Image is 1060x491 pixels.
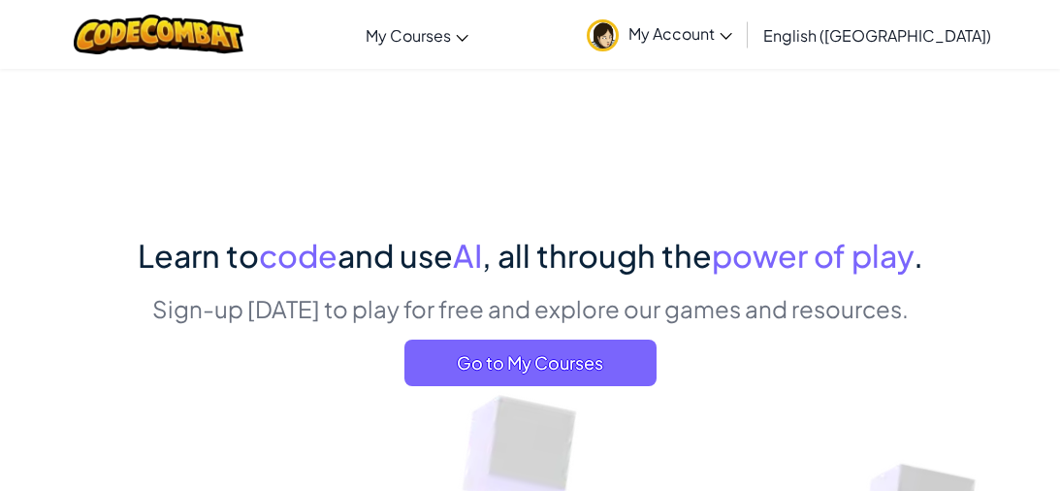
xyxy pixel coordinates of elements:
span: , all through the [482,236,712,275]
span: and use [337,236,453,275]
a: My Courses [356,9,478,61]
span: English ([GEOGRAPHIC_DATA]) [763,25,991,46]
span: power of play [712,236,914,275]
span: code [259,236,337,275]
span: My Courses [366,25,451,46]
a: Go to My Courses [404,340,657,386]
span: AI [453,236,482,275]
p: Sign-up [DATE] to play for free and explore our games and resources. [138,292,923,325]
span: Learn to [138,236,259,275]
a: English ([GEOGRAPHIC_DATA]) [754,9,1001,61]
img: CodeCombat logo [74,15,243,54]
a: My Account [577,4,742,65]
span: . [914,236,923,275]
img: avatar [587,19,619,51]
span: My Account [628,23,732,44]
